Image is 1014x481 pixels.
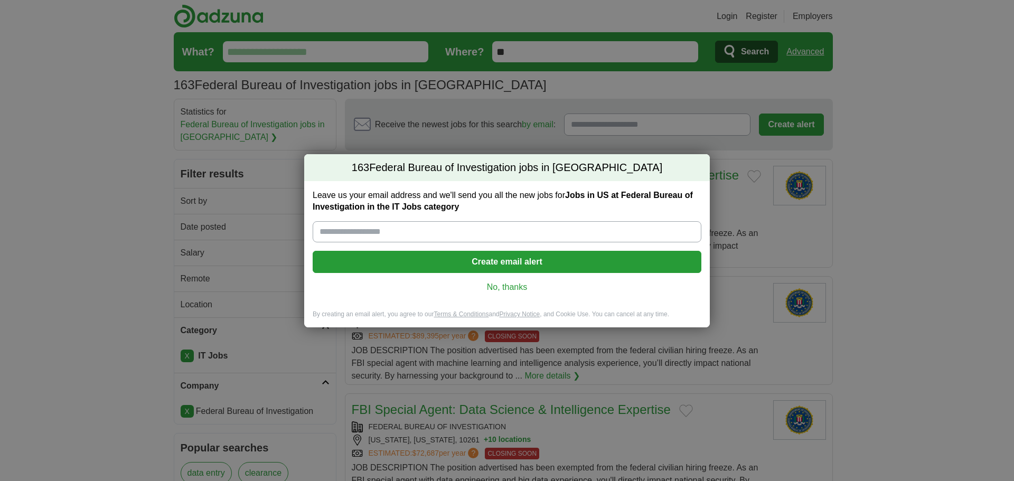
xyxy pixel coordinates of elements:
span: 163 [352,161,369,175]
a: No, thanks [321,281,693,293]
button: Create email alert [313,251,701,273]
h2: Federal Bureau of Investigation jobs in [GEOGRAPHIC_DATA] [304,154,710,182]
div: By creating an email alert, you agree to our and , and Cookie Use. You can cancel at any time. [304,310,710,327]
a: Privacy Notice [500,310,540,318]
label: Leave us your email address and we'll send you all the new jobs for [313,190,701,213]
a: Terms & Conditions [434,310,489,318]
strong: Jobs in US at Federal Bureau of Investigation in the IT Jobs category [313,191,693,211]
